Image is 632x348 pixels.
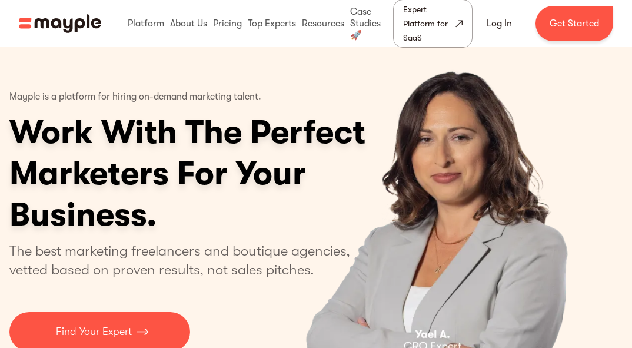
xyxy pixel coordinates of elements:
div: Resources [299,5,347,42]
p: Find Your Expert [56,324,132,340]
img: Mayple logo [19,12,101,35]
div: Platform [125,5,167,42]
a: Get Started [535,6,613,41]
div: Expert Platform for SaaS [403,2,453,45]
div: About Us [167,5,210,42]
p: Mayple is a platform for hiring on-demand marketing talent. [9,82,261,112]
h1: Work With The Perfect Marketers For Your Business. [9,112,457,236]
div: Pricing [210,5,245,42]
a: home [19,12,101,35]
p: The best marketing freelancers and boutique agencies, vetted based on proven results, not sales p... [9,241,364,279]
div: Top Experts [245,5,299,42]
a: Log In [473,9,526,38]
